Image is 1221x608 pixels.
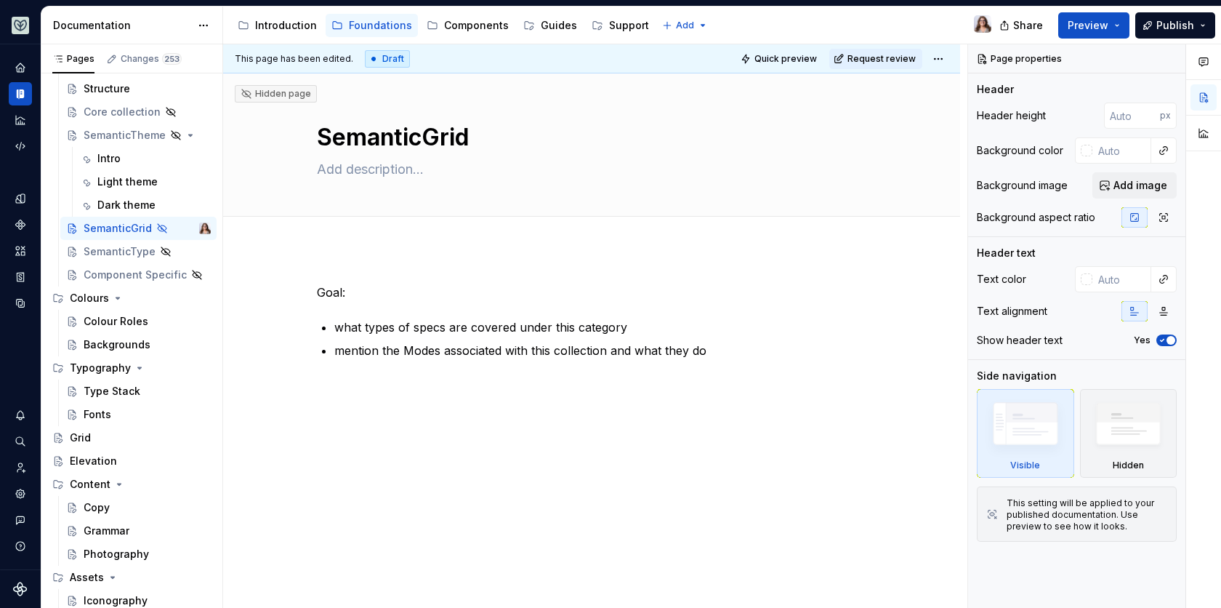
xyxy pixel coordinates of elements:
div: SemanticType [84,244,156,259]
div: Page tree [232,11,655,40]
div: Visible [977,389,1074,478]
input: Auto [1092,266,1151,292]
a: Foundations [326,14,418,37]
div: Type Stack [84,384,140,399]
div: Hidden [1080,389,1177,478]
div: Grammar [84,524,129,538]
a: Invite team [9,456,32,479]
div: Colour Roles [84,314,148,329]
div: Pages [52,53,94,65]
div: Background image [977,178,1068,193]
a: Supernova Logo [13,582,28,596]
div: Background aspect ratio [977,210,1095,225]
button: Notifications [9,404,32,427]
img: 256e2c79-9abd-4d59-8978-03feab5a3943.png [12,17,29,34]
div: Structure [84,81,130,96]
a: Support [586,14,655,37]
input: Auto [1104,103,1160,129]
p: mention the Modes associated with this collection and what they do [334,342,866,359]
a: Code automation [9,135,32,158]
div: Guides [541,18,577,33]
div: Typography [70,361,131,375]
div: Fonts [84,407,111,422]
div: Content [70,477,110,492]
a: Photography [60,543,217,566]
a: Introduction [232,14,323,37]
button: Search ⌘K [9,430,32,453]
span: 253 [162,53,182,65]
a: SemanticGridBrittany Hogg [60,217,217,240]
a: Settings [9,482,32,505]
div: Support [609,18,649,33]
div: Grid [70,431,91,445]
div: Draft [365,50,410,68]
a: Components [9,213,32,236]
a: Data sources [9,292,32,315]
a: Dark theme [74,193,217,217]
div: Storybook stories [9,265,32,289]
textarea: SemanticGrid [314,120,863,155]
div: Assets [47,566,217,589]
a: Copy [60,496,217,519]
div: SemanticGrid [84,221,152,236]
div: Contact support [9,508,32,532]
div: Visible [1010,460,1040,471]
div: Iconography [84,593,148,608]
button: Share [992,12,1052,39]
a: Assets [9,239,32,263]
button: Preview [1058,12,1129,39]
a: Fonts [60,403,217,426]
a: Structure [60,77,217,100]
div: Side navigation [977,369,1057,383]
a: Documentation [9,82,32,105]
div: Backgrounds [84,337,150,352]
div: Header [977,82,1014,97]
div: Changes [121,53,182,65]
span: Add image [1113,178,1167,193]
a: Guides [517,14,583,37]
div: Intro [97,151,121,166]
div: Light theme [97,175,158,189]
div: Typography [47,356,217,380]
div: Assets [70,570,104,585]
div: Header text [977,246,1036,260]
div: Dark theme [97,198,156,212]
div: Components [444,18,509,33]
div: Text alignment [977,304,1047,319]
div: Text color [977,272,1026,287]
a: Grammar [60,519,217,543]
div: Background color [977,143,1063,158]
div: Colours [47,287,217,310]
div: Component Specific [84,268,187,282]
div: Content [47,473,217,496]
a: Components [421,14,515,37]
a: Elevation [47,449,217,473]
div: Home [9,56,32,79]
input: Auto [1092,137,1151,164]
a: Analytics [9,108,32,132]
div: Core collection [84,105,161,119]
span: This page has been edited. [235,53,353,65]
span: Share [1013,18,1043,33]
a: Grid [47,426,217,449]
a: Colour Roles [60,310,217,333]
div: Show header text [977,333,1063,348]
span: Publish [1156,18,1194,33]
button: Add [658,15,712,36]
div: Introduction [255,18,317,33]
button: Quick preview [736,49,823,69]
div: Colours [70,291,109,305]
button: Add image [1092,172,1177,199]
div: Header height [977,108,1046,123]
p: what types of specs are covered under this category [334,319,866,336]
div: Foundations [349,18,412,33]
span: Quick preview [754,53,817,65]
a: Intro [74,147,217,170]
a: Light theme [74,170,217,193]
div: Photography [84,547,149,561]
